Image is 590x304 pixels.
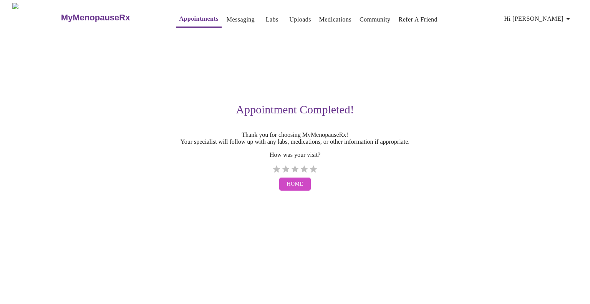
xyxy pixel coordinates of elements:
[277,174,313,195] a: Home
[176,11,221,28] button: Appointments
[58,151,532,158] p: How was your visit?
[396,12,441,27] button: Refer a Friend
[501,11,576,27] button: Hi [PERSON_NAME]
[60,4,161,31] a: MyMenopauseRx
[287,179,303,189] span: Home
[12,3,60,32] img: MyMenopauseRx Logo
[319,14,351,25] a: Medications
[399,14,438,25] a: Refer a Friend
[356,12,394,27] button: Community
[58,103,532,116] h3: Appointment Completed!
[61,13,130,23] h3: MyMenopauseRx
[504,13,573,24] span: Hi [PERSON_NAME]
[260,12,284,27] button: Labs
[286,12,314,27] button: Uploads
[289,14,311,25] a: Uploads
[58,131,532,145] p: Thank you for choosing MyMenopauseRx! Your specialist will follow up with any labs, medications, ...
[179,13,218,24] a: Appointments
[279,178,311,191] button: Home
[316,12,355,27] button: Medications
[360,14,391,25] a: Community
[224,12,258,27] button: Messaging
[227,14,255,25] a: Messaging
[266,14,278,25] a: Labs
